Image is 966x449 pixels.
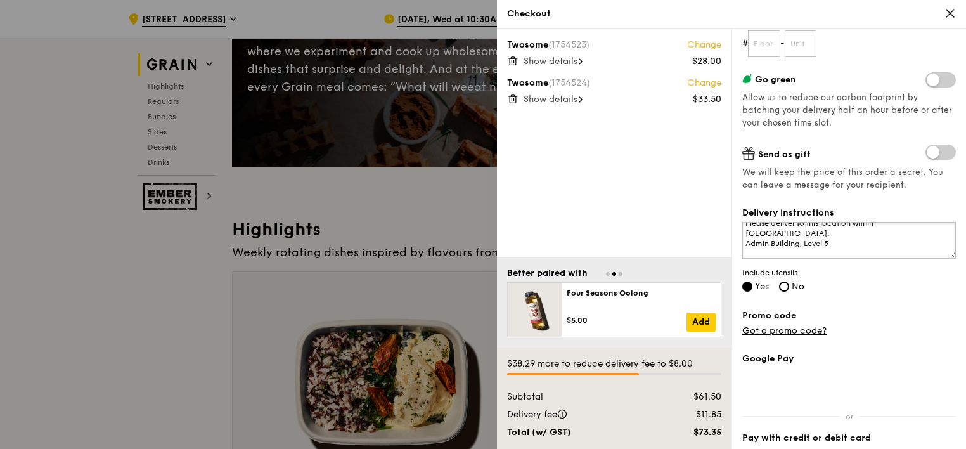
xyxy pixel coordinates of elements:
[507,8,956,20] div: Checkout
[785,30,817,57] input: Unit
[606,272,610,276] span: Go to slide 1
[742,30,956,57] form: # -
[567,315,686,325] div: $5.00
[755,74,796,85] span: Go green
[742,282,752,292] input: Yes
[652,426,729,439] div: $73.35
[779,282,789,292] input: No
[524,94,577,105] span: Show details
[499,426,652,439] div: Total (w/ GST)
[686,313,716,332] a: Add
[612,272,616,276] span: Go to slide 2
[619,272,622,276] span: Go to slide 3
[748,30,780,57] input: Floor
[742,268,956,278] span: Include utensils
[742,432,956,445] label: Pay with credit or debit card
[548,39,589,50] span: (1754523)
[567,288,716,298] div: Four Seasons Oolong
[693,93,721,106] div: $33.50
[758,149,811,160] span: Send as gift
[652,391,729,403] div: $61.50
[507,77,721,89] div: Twosome
[755,281,769,292] span: Yes
[499,408,652,421] div: Delivery fee
[687,39,721,51] a: Change
[742,309,956,322] label: Promo code
[507,39,721,51] div: Twosome
[742,166,956,192] span: We will keep the price of this order a secret. You can leave a message for your recipient.
[507,358,721,370] div: $38.29 more to reduce delivery fee to $8.00
[548,77,590,88] span: (1754524)
[742,353,956,365] label: Google Pay
[692,55,721,68] div: $28.00
[742,207,956,219] label: Delivery instructions
[742,373,956,401] iframe: Secure payment button frame
[792,281,804,292] span: No
[499,391,652,403] div: Subtotal
[652,408,729,421] div: $11.85
[507,267,588,280] div: Better paired with
[687,77,721,89] a: Change
[524,56,577,67] span: Show details
[742,325,827,336] a: Got a promo code?
[742,93,952,128] span: Allow us to reduce our carbon footprint by batching your delivery half an hour before or after yo...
